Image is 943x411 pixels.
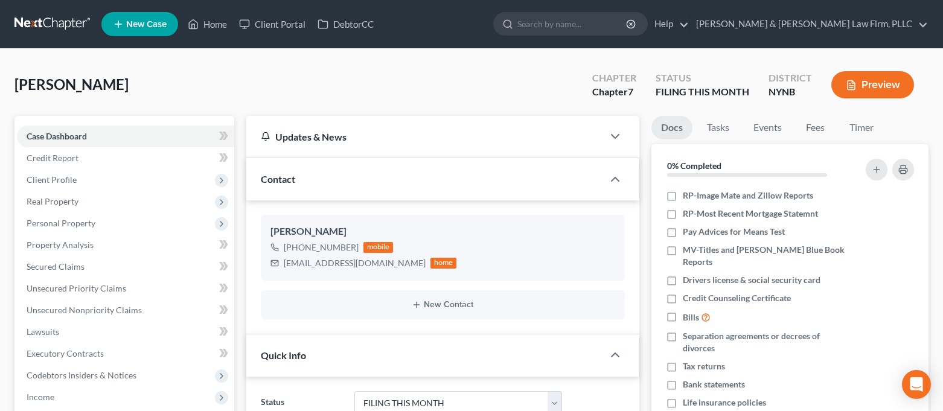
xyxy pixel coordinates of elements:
[648,13,689,35] a: Help
[683,208,818,220] span: RP-Most Recent Mortgage Statemnt
[17,126,234,147] a: Case Dashboard
[697,116,739,139] a: Tasks
[17,256,234,278] a: Secured Claims
[27,240,94,250] span: Property Analysis
[14,75,129,93] span: [PERSON_NAME]
[270,300,615,310] button: New Contact
[683,311,699,323] span: Bills
[27,305,142,315] span: Unsecured Nonpriority Claims
[233,13,312,35] a: Client Portal
[683,397,766,409] span: Life insurance policies
[17,147,234,169] a: Credit Report
[592,85,636,99] div: Chapter
[261,130,589,143] div: Updates & News
[683,190,813,202] span: RP-Image Mate and Zillow Reports
[656,71,749,85] div: Status
[270,225,615,239] div: [PERSON_NAME]
[628,86,633,97] span: 7
[27,196,78,206] span: Real Property
[902,370,931,399] div: Open Intercom Messenger
[312,13,380,35] a: DebtorCC
[840,116,883,139] a: Timer
[683,226,785,238] span: Pay Advices for Means Test
[651,116,692,139] a: Docs
[769,85,812,99] div: NYNB
[690,13,928,35] a: [PERSON_NAME] & [PERSON_NAME] Law Firm, PLLC
[261,349,306,361] span: Quick Info
[769,71,812,85] div: District
[831,71,914,98] button: Preview
[796,116,835,139] a: Fees
[27,174,77,185] span: Client Profile
[683,244,849,268] span: MV-Titles and [PERSON_NAME] Blue Book Reports
[284,241,359,253] div: [PHONE_NUMBER]
[182,13,233,35] a: Home
[683,330,849,354] span: Separation agreements or decrees of divorces
[17,278,234,299] a: Unsecured Priority Claims
[17,321,234,343] a: Lawsuits
[27,261,85,272] span: Secured Claims
[683,378,745,390] span: Bank statements
[27,283,126,293] span: Unsecured Priority Claims
[27,348,104,358] span: Executory Contracts
[363,242,394,253] div: mobile
[261,173,295,185] span: Contact
[683,274,820,286] span: Drivers license & social security card
[17,343,234,365] a: Executory Contracts
[656,85,749,99] div: FILING THIS MONTH
[27,327,59,337] span: Lawsuits
[667,161,721,171] strong: 0% Completed
[284,257,426,269] div: [EMAIL_ADDRESS][DOMAIN_NAME]
[27,392,54,402] span: Income
[126,20,167,29] span: New Case
[517,13,628,35] input: Search by name...
[27,218,95,228] span: Personal Property
[27,370,136,380] span: Codebtors Insiders & Notices
[17,299,234,321] a: Unsecured Nonpriority Claims
[683,292,791,304] span: Credit Counseling Certificate
[17,234,234,256] a: Property Analysis
[27,153,78,163] span: Credit Report
[430,258,457,269] div: home
[683,360,725,372] span: Tax returns
[592,71,636,85] div: Chapter
[744,116,791,139] a: Events
[27,131,87,141] span: Case Dashboard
